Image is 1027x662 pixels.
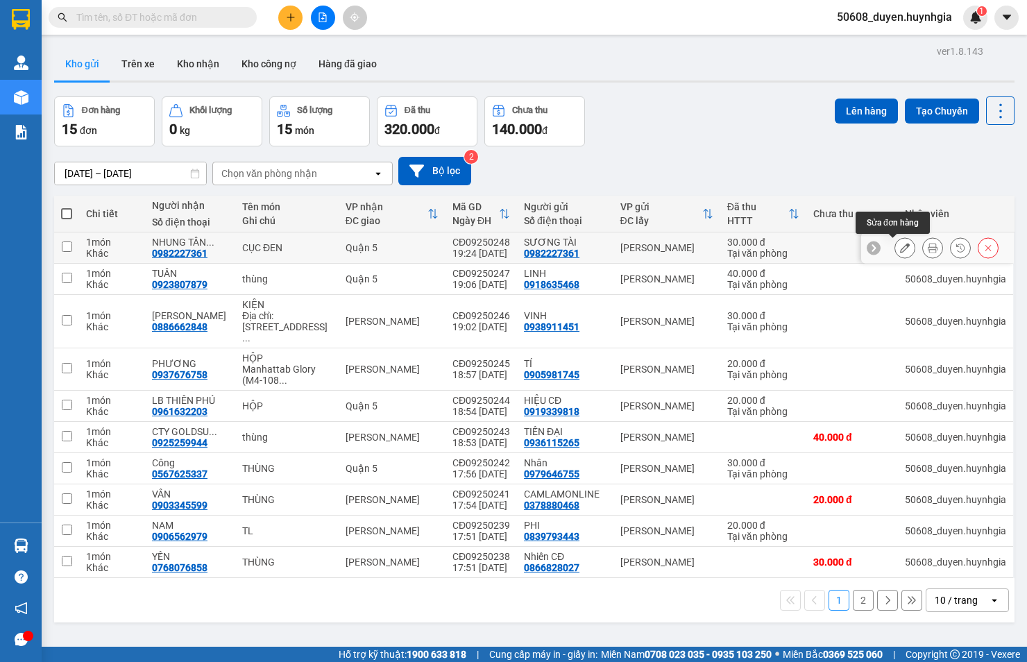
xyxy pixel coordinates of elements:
[905,432,1006,443] div: 50608_duyen.huynhgia
[477,647,479,662] span: |
[989,595,1000,606] svg: open
[905,364,1006,375] div: 50608_duyen.huynhgia
[434,125,440,136] span: đ
[452,562,510,573] div: 17:51 [DATE]
[152,279,207,290] div: 0923807879
[905,400,1006,411] div: 50608_duyen.huynhgia
[54,47,110,80] button: Kho gửi
[12,12,33,26] span: Gửi:
[86,248,138,259] div: Khác
[775,652,779,657] span: ⚪️
[452,406,510,417] div: 18:54 [DATE]
[452,395,510,406] div: CĐ09250244
[452,500,510,511] div: 17:54 [DATE]
[62,121,77,137] span: 15
[613,196,720,232] th: Toggle SortBy
[152,310,228,321] div: MINH HUY
[452,215,499,226] div: Ngày ĐH
[813,208,891,219] div: Chưa thu
[86,208,138,219] div: Chi tiết
[339,196,445,232] th: Toggle SortBy
[242,353,332,364] div: HỘP
[10,90,125,106] div: 30.000
[82,105,120,115] div: Đơn hàng
[86,279,138,290] div: Khác
[152,520,228,531] div: NAM
[311,6,335,30] button: file-add
[12,43,123,60] div: SƯƠNG TÀI
[152,395,228,406] div: LB THIÊN PHÚ
[10,91,53,105] span: Đã thu :
[524,406,579,417] div: 0919339818
[620,525,713,536] div: [PERSON_NAME]
[230,47,307,80] button: Kho công nợ
[524,201,606,212] div: Người gửi
[452,268,510,279] div: CĐ09250247
[720,196,806,232] th: Toggle SortBy
[209,426,217,437] span: ...
[318,12,328,22] span: file-add
[826,8,963,26] span: 50608_duyen.huynhgia
[524,279,579,290] div: 0918635468
[242,463,332,474] div: THÙNG
[727,279,799,290] div: Tại văn phòng
[620,400,713,411] div: [PERSON_NAME]
[524,531,579,542] div: 0839793443
[152,437,207,448] div: 0925259944
[15,602,28,615] span: notification
[54,96,155,146] button: Đơn hàng15đơn
[86,468,138,479] div: Khác
[620,494,713,505] div: [PERSON_NAME]
[346,400,439,411] div: Quận 5
[133,12,230,28] div: Quận 5
[524,310,606,321] div: VINH
[15,633,28,646] span: message
[452,489,510,500] div: CĐ09250241
[152,562,207,573] div: 0768076858
[452,520,510,531] div: CĐ09250239
[152,531,207,542] div: 0906562979
[295,125,314,136] span: món
[620,364,713,375] div: [PERSON_NAME]
[152,200,228,211] div: Người nhận
[346,463,439,474] div: Quận 5
[86,551,138,562] div: 1 món
[162,96,262,146] button: Khối lượng0kg
[405,105,430,115] div: Đã thu
[242,273,332,285] div: thùng
[297,105,332,115] div: Số lượng
[206,237,214,248] span: ...
[452,468,510,479] div: 17:56 [DATE]
[813,557,891,568] div: 30.000 đ
[242,364,332,386] div: Manhattab Glory (M4-108) Vinhome Grandpark Q9 P. Bình Long TĐ
[377,96,477,146] button: Đã thu320.000đ
[905,463,1006,474] div: 50608_duyen.huynhgia
[152,468,207,479] div: 0567625337
[969,11,982,24] img: icon-new-feature
[727,201,788,212] div: Đã thu
[152,358,228,369] div: PHƯƠNG
[86,500,138,511] div: Khác
[452,237,510,248] div: CĐ09250248
[14,125,28,139] img: solution-icon
[464,150,478,164] sup: 2
[86,321,138,332] div: Khác
[12,12,123,43] div: [PERSON_NAME]
[343,6,367,30] button: aim
[86,562,138,573] div: Khác
[524,457,606,468] div: Nhân
[512,105,548,115] div: Chưa thu
[620,242,713,253] div: [PERSON_NAME]
[524,520,606,531] div: PHI
[524,358,606,369] div: TÍ
[905,557,1006,568] div: 50608_duyen.huynhgia
[152,500,207,511] div: 0903345599
[484,96,585,146] button: Chưa thu140.000đ
[452,457,510,468] div: CĐ09250242
[86,395,138,406] div: 1 món
[524,562,579,573] div: 0866828027
[620,463,713,474] div: [PERSON_NAME]
[14,538,28,553] img: warehouse-icon
[242,201,332,212] div: Tên món
[278,6,303,30] button: plus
